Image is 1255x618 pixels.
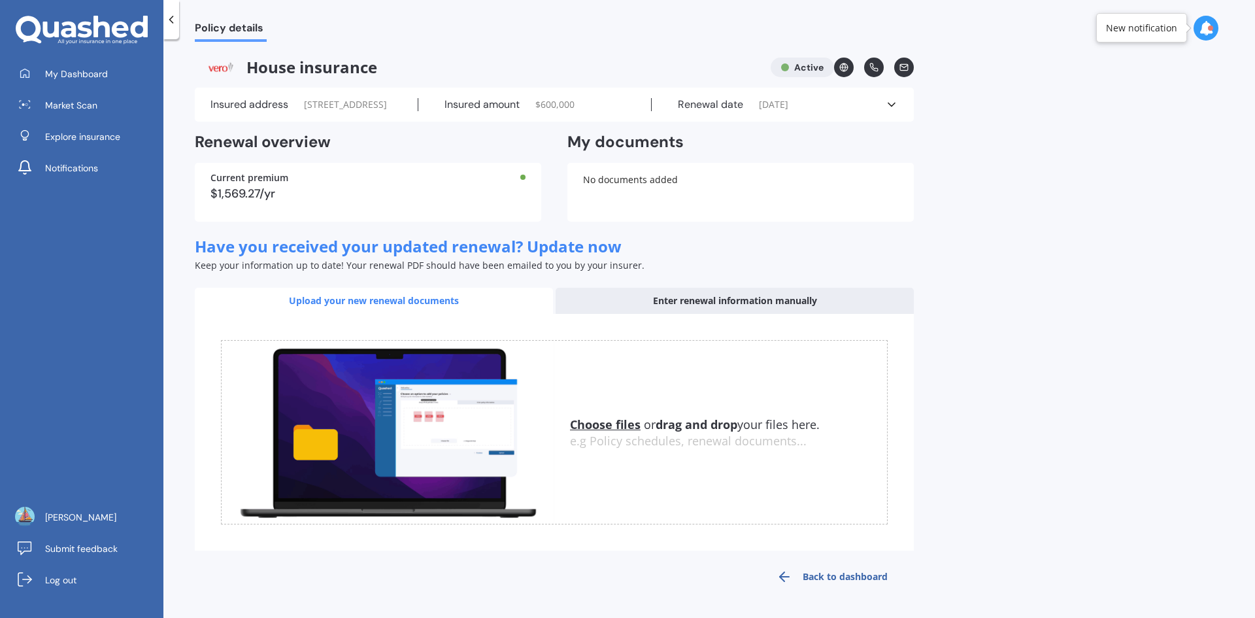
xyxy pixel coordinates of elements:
[195,288,553,314] div: Upload your new renewal documents
[678,98,743,111] label: Renewal date
[45,99,97,112] span: Market Scan
[10,92,163,118] a: Market Scan
[750,561,914,592] a: Back to dashboard
[656,417,737,432] b: drag and drop
[195,235,622,257] span: Have you received your updated renewal? Update now
[195,58,246,77] img: Vero.png
[570,434,887,449] div: e.g Policy schedules, renewal documents...
[10,124,163,150] a: Explore insurance
[556,288,914,314] div: Enter renewal information manually
[195,132,541,152] h2: Renewal overview
[10,567,163,593] a: Log out
[45,542,118,555] span: Submit feedback
[210,173,526,182] div: Current premium
[45,511,116,524] span: [PERSON_NAME]
[195,58,760,77] span: House insurance
[567,163,914,222] div: No documents added
[222,341,554,524] img: upload.de96410c8ce839c3fdd5.gif
[570,417,820,432] span: or your files here.
[567,132,684,152] h2: My documents
[195,22,267,39] span: Policy details
[45,162,98,175] span: Notifications
[10,155,163,181] a: Notifications
[1106,22,1177,35] div: New notification
[45,130,120,143] span: Explore insurance
[210,98,288,111] label: Insured address
[570,417,641,432] u: Choose files
[10,61,163,87] a: My Dashboard
[759,98,788,111] span: [DATE]
[10,504,163,530] a: [PERSON_NAME]
[444,98,520,111] label: Insured amount
[45,574,76,587] span: Log out
[15,507,35,526] img: ACg8ocII8v5OZCg8kUFt-kWhQ_S027HfmlZwsCkWCT26mp_Mo0E9yvrp=s96-c
[535,98,575,111] span: $ 600,000
[304,98,387,111] span: [STREET_ADDRESS]
[10,536,163,562] a: Submit feedback
[45,67,108,80] span: My Dashboard
[195,259,644,271] span: Keep your information up to date! Your renewal PDF should have been emailed to you by your insurer.
[210,188,526,199] div: $1,569.27/yr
